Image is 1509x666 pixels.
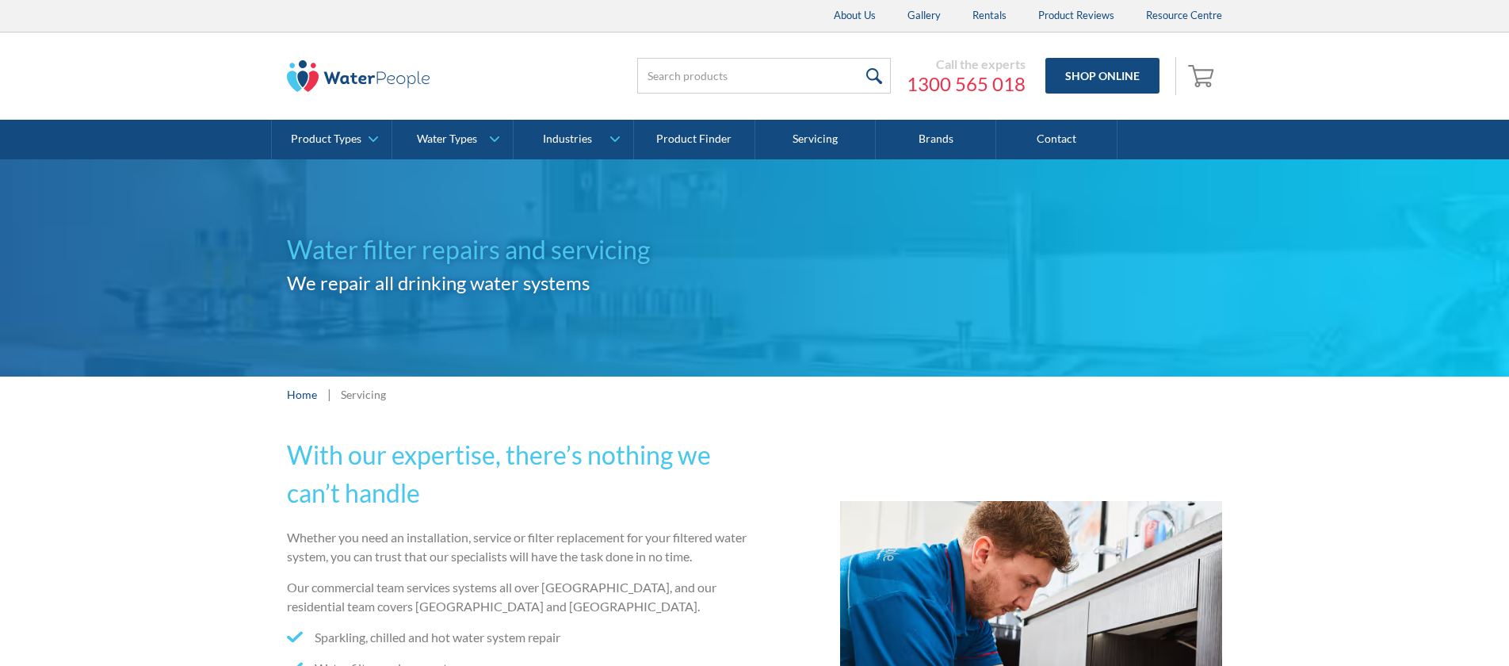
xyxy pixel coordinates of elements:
[876,120,996,159] a: Brands
[417,132,477,146] div: Water Types
[1045,58,1159,94] a: Shop Online
[543,132,592,146] div: Industries
[287,231,754,269] h1: Water filter repairs and servicing
[325,385,333,404] div: |
[514,120,633,159] a: Industries
[1184,57,1222,95] a: Open cart
[392,120,512,159] a: Water Types
[1188,63,1218,88] img: shopping cart
[291,132,361,146] div: Product Types
[287,578,748,616] p: Our commercial team services systems all over [GEOGRAPHIC_DATA], and our residential team covers ...
[637,58,891,94] input: Search products
[287,528,748,566] p: Whether you need an installation, service or filter replacement for your filtered water system, y...
[272,120,392,159] a: Product Types
[287,436,748,512] h2: With our expertise, there’s nothing we can’t handle
[287,628,748,647] li: Sparkling, chilled and hot water system repair
[907,72,1026,96] a: 1300 565 018
[755,120,876,159] a: Servicing
[634,120,754,159] a: Product Finder
[287,386,317,403] a: Home
[907,56,1026,72] div: Call the experts
[287,269,754,297] h2: We repair all drinking water systems
[341,386,386,403] div: Servicing
[287,60,430,92] img: The Water People
[996,120,1117,159] a: Contact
